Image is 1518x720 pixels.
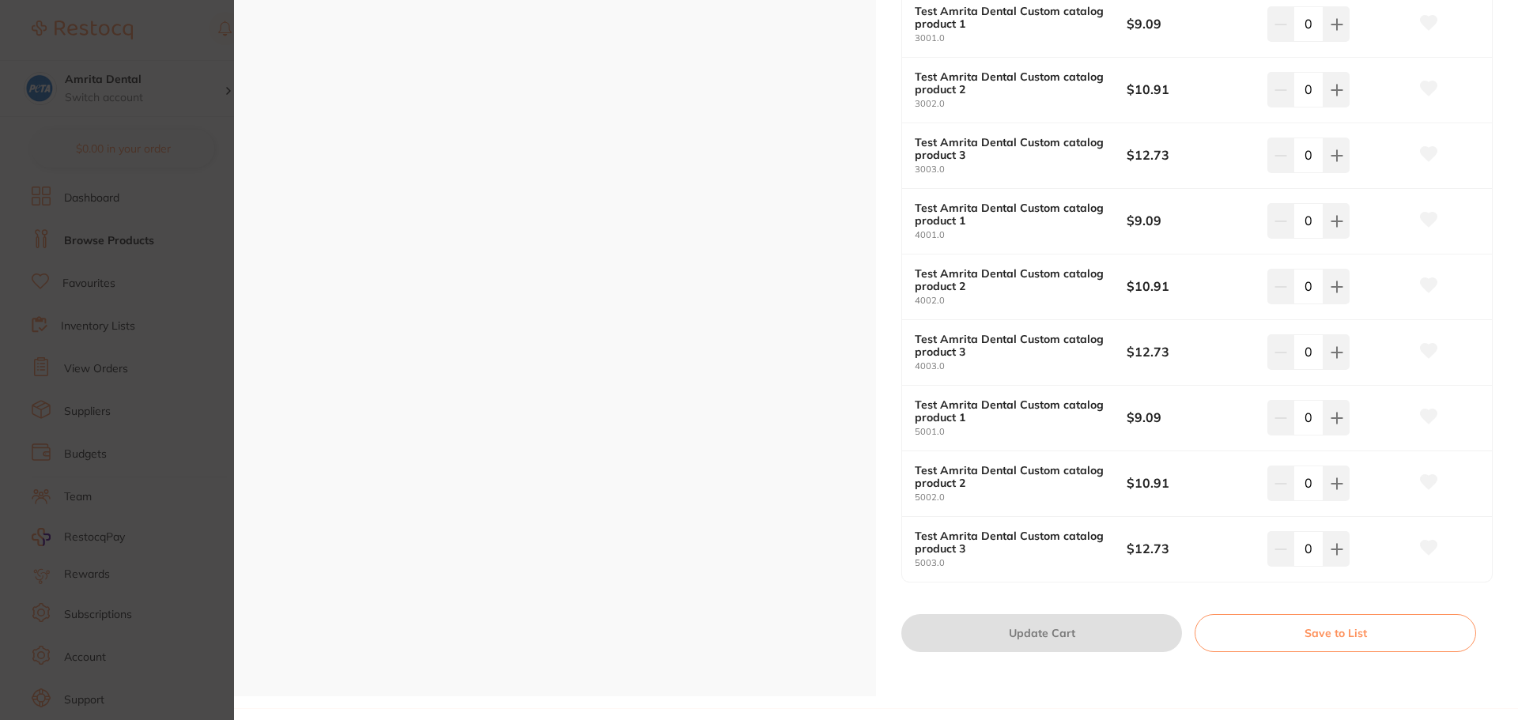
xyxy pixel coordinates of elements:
[915,99,1127,109] small: 3002.0
[1127,540,1254,557] b: $12.73
[1127,474,1254,492] b: $10.91
[915,530,1105,555] b: Test Amrita Dental Custom catalog product 3
[1127,343,1254,360] b: $12.73
[915,164,1127,175] small: 3003.0
[1195,614,1476,652] button: Save to List
[1127,212,1254,229] b: $9.09
[915,398,1105,424] b: Test Amrita Dental Custom catalog product 1
[1127,409,1254,426] b: $9.09
[915,5,1105,30] b: Test Amrita Dental Custom catalog product 1
[915,202,1105,227] b: Test Amrita Dental Custom catalog product 1
[915,70,1105,96] b: Test Amrita Dental Custom catalog product 2
[1127,81,1254,98] b: $10.91
[915,361,1127,371] small: 4003.0
[1127,277,1254,295] b: $10.91
[915,136,1105,161] b: Test Amrita Dental Custom catalog product 3
[915,230,1127,240] small: 4001.0
[915,267,1105,292] b: Test Amrita Dental Custom catalog product 2
[901,614,1182,652] button: Update Cart
[915,427,1127,437] small: 5001.0
[915,492,1127,503] small: 5002.0
[1127,146,1254,164] b: $12.73
[915,296,1127,306] small: 4002.0
[915,558,1127,568] small: 5003.0
[915,333,1105,358] b: Test Amrita Dental Custom catalog product 3
[915,464,1105,489] b: Test Amrita Dental Custom catalog product 2
[915,33,1127,43] small: 3001.0
[1127,15,1254,32] b: $9.09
